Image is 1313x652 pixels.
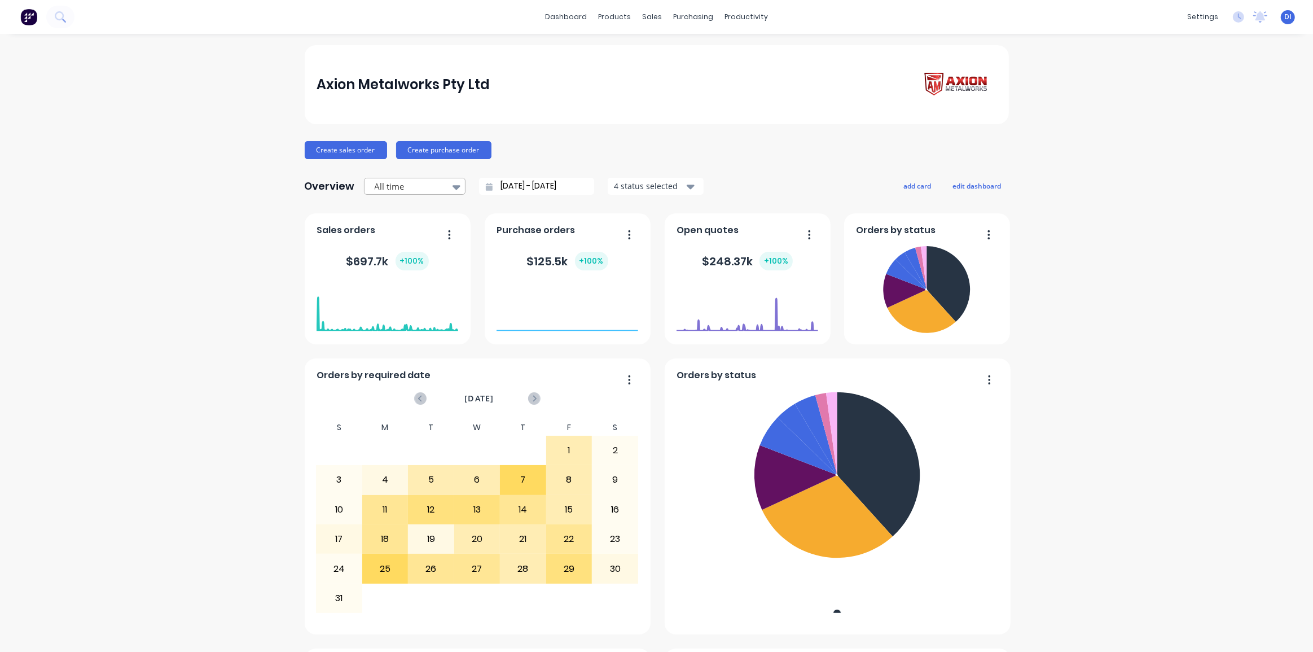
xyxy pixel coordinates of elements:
div: $ 125.5k [527,252,608,270]
div: 26 [409,554,454,583]
div: 4 status selected [614,180,685,192]
div: 14 [500,496,546,524]
div: S [592,419,638,436]
div: 4 [363,466,408,494]
a: dashboard [539,8,592,25]
div: T [408,419,454,436]
div: products [592,8,636,25]
div: 25 [363,554,408,583]
div: + 100 % [396,252,429,270]
div: 6 [455,466,500,494]
div: 18 [363,525,408,553]
div: 19 [409,525,454,553]
div: Overview [305,175,355,198]
div: productivity [719,8,774,25]
span: DI [1284,12,1292,22]
span: Orders by status [856,224,936,237]
div: 8 [547,466,592,494]
div: $ 697.7k [346,252,429,270]
div: 31 [317,584,362,612]
button: add card [897,178,939,193]
button: Create sales order [305,141,387,159]
div: 15 [547,496,592,524]
img: Factory [20,8,37,25]
img: Axion Metalworks Pty Ltd [917,69,996,101]
div: 21 [500,525,546,553]
div: 20 [455,525,500,553]
div: 3 [317,466,362,494]
div: 10 [317,496,362,524]
div: 27 [455,554,500,583]
div: 7 [500,466,546,494]
div: 13 [455,496,500,524]
div: settings [1182,8,1224,25]
div: sales [636,8,668,25]
button: edit dashboard [946,178,1009,193]
div: 12 [409,496,454,524]
div: purchasing [668,8,719,25]
div: $ 248.37k [702,252,793,270]
div: S [316,419,362,436]
div: + 100 % [575,252,608,270]
div: 1 [547,436,592,465]
div: + 100 % [759,252,793,270]
div: W [454,419,500,436]
div: M [362,419,409,436]
div: 5 [409,466,454,494]
div: 11 [363,496,408,524]
div: 30 [592,554,638,583]
div: 17 [317,525,362,553]
div: 9 [592,466,638,494]
button: 4 status selected [608,178,704,195]
div: 2 [592,436,638,465]
div: 16 [592,496,638,524]
div: 28 [500,554,546,583]
div: 22 [547,525,592,553]
span: [DATE] [464,392,494,405]
span: Open quotes [677,224,739,237]
span: Sales orders [317,224,375,237]
div: 23 [592,525,638,553]
button: Create purchase order [396,141,491,159]
div: 29 [547,554,592,583]
div: F [546,419,592,436]
div: 24 [317,554,362,583]
span: Purchase orders [497,224,575,237]
div: T [500,419,546,436]
div: Axion Metalworks Pty Ltd [317,73,490,96]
